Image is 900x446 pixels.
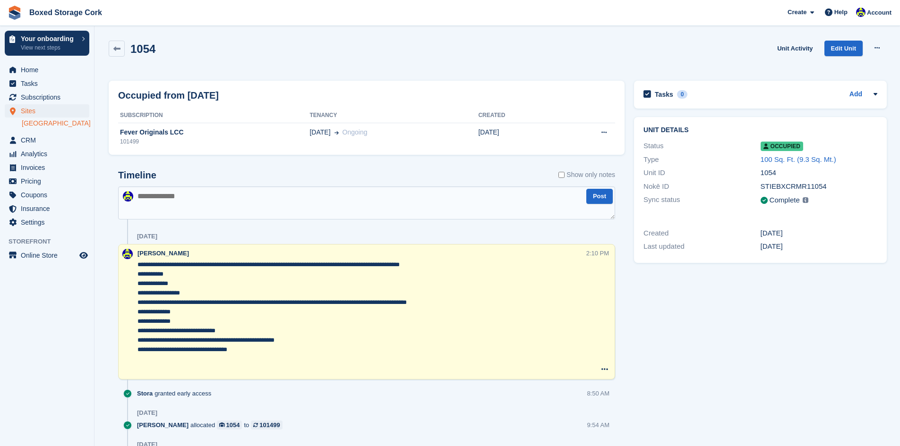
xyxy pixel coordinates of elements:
[849,89,862,100] a: Add
[761,181,877,192] div: STIEBXCRMR11054
[5,77,89,90] a: menu
[803,197,808,203] img: icon-info-grey-7440780725fd019a000dd9b08b2336e03edf1995a4989e88bcd33f0948082b44.svg
[834,8,848,17] span: Help
[770,195,800,206] div: Complete
[643,168,760,178] div: Unit ID
[5,202,89,215] a: menu
[343,128,368,136] span: Ongoing
[5,147,89,160] a: menu
[251,421,282,429] a: 101499
[761,241,877,252] div: [DATE]
[21,249,77,262] span: Online Store
[856,8,866,17] img: Vincent
[118,137,309,146] div: 101499
[586,249,609,258] div: 2:10 PM
[5,188,89,202] a: menu
[137,409,157,417] div: [DATE]
[137,421,287,429] div: allocated to
[773,41,816,56] a: Unit Activity
[761,155,836,163] a: 100 Sq. Ft. (9.3 Sq. Mt.)
[118,170,156,181] h2: Timeline
[643,154,760,165] div: Type
[643,194,760,206] div: Sync status
[122,249,133,259] img: Vincent
[21,43,77,52] p: View next steps
[137,389,216,398] div: granted early access
[309,127,330,137] span: [DATE]
[643,181,760,192] div: Nokē ID
[21,175,77,188] span: Pricing
[309,108,478,123] th: Tenancy
[478,123,557,151] td: [DATE]
[788,8,806,17] span: Create
[824,41,863,56] a: Edit Unit
[8,6,22,20] img: stora-icon-8386f47178a22dfd0bd8f6a31ec36ba5ce8667c1dd55bd0f319d3a0aa187defe.svg
[643,141,760,151] div: Status
[643,241,760,252] div: Last updated
[21,147,77,160] span: Analytics
[118,108,309,123] th: Subscription
[5,175,89,188] a: menu
[118,127,309,137] div: Fever Originals LCC
[643,228,760,239] div: Created
[587,421,609,429] div: 9:54 AM
[21,202,77,215] span: Insurance
[137,250,189,257] span: [PERSON_NAME]
[586,189,613,204] button: Post
[226,421,240,429] div: 1054
[21,35,77,42] p: Your onboarding
[587,389,609,398] div: 8:50 AM
[478,108,557,123] th: Created
[26,5,106,20] a: Boxed Storage Cork
[21,104,77,118] span: Sites
[761,228,877,239] div: [DATE]
[21,134,77,147] span: CRM
[21,91,77,104] span: Subscriptions
[9,237,94,246] span: Storefront
[761,168,877,178] div: 1054
[137,233,157,240] div: [DATE]
[78,250,89,261] a: Preview store
[5,249,89,262] a: menu
[22,119,89,128] a: [GEOGRAPHIC_DATA]
[137,421,189,429] span: [PERSON_NAME]
[5,31,89,56] a: Your onboarding View next steps
[259,421,280,429] div: 101499
[5,63,89,76] a: menu
[558,170,565,180] input: Show only notes
[5,134,89,147] a: menu
[5,104,89,118] a: menu
[130,42,155,55] h2: 1054
[643,126,877,134] h2: Unit details
[21,161,77,174] span: Invoices
[677,90,688,99] div: 0
[123,191,133,202] img: Vincent
[5,91,89,104] a: menu
[21,63,77,76] span: Home
[761,142,803,151] span: Occupied
[21,188,77,202] span: Coupons
[21,216,77,229] span: Settings
[5,161,89,174] a: menu
[217,421,242,429] a: 1054
[558,170,615,180] label: Show only notes
[118,88,219,102] h2: Occupied from [DATE]
[655,90,673,99] h2: Tasks
[21,77,77,90] span: Tasks
[5,216,89,229] a: menu
[867,8,891,17] span: Account
[137,389,153,398] span: Stora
